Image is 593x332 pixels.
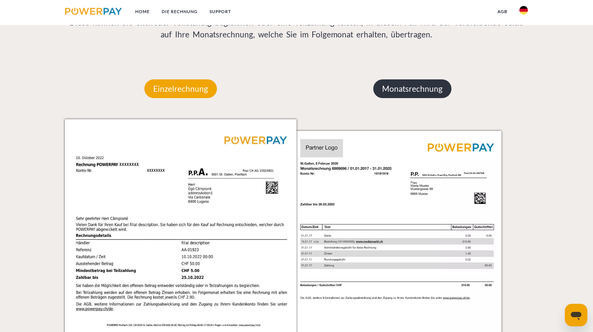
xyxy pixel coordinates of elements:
iframe: Schaltfläche zum Öffnen des Messaging-Fensters [565,304,587,326]
p: Diese können Sie entweder vollständig begleichen oder eine Teilzahlung leisten, in diesem Fall wi... [65,17,528,41]
p: Monatsrechnung [373,79,451,98]
a: Home [129,5,156,18]
p: Einzelrechnung [144,79,217,98]
img: de [519,6,528,14]
a: agb [492,5,513,18]
a: SUPPORT [204,5,237,18]
a: DIE RECHNUNG [156,5,204,18]
img: logo-powerpay.svg [65,8,122,15]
